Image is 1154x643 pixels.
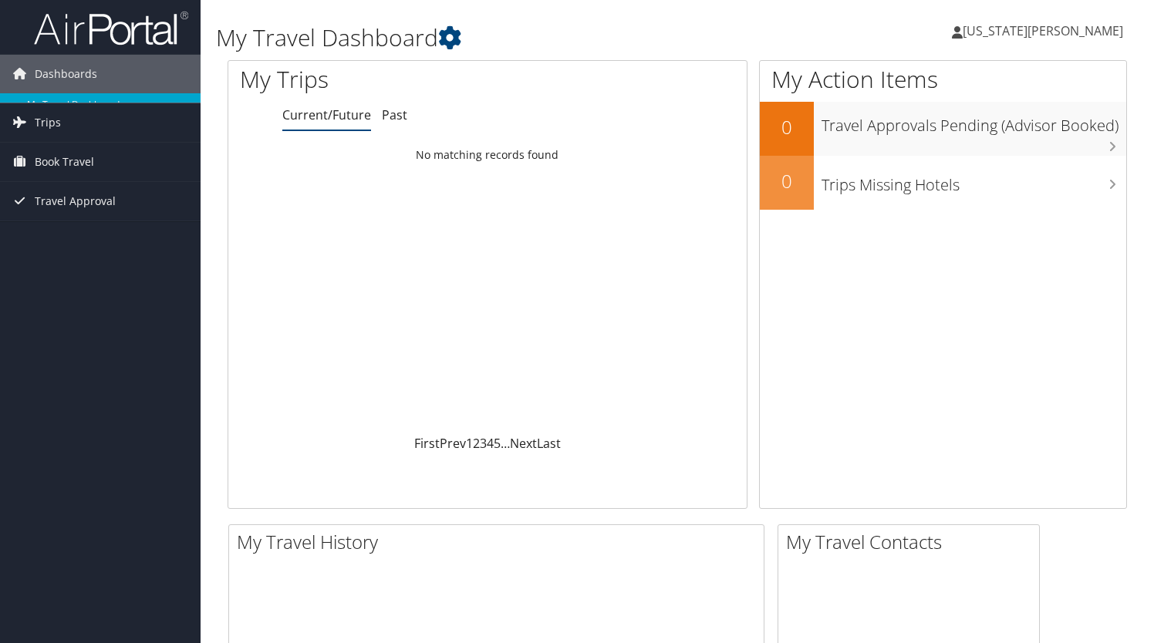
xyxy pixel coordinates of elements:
span: [US_STATE][PERSON_NAME] [963,22,1123,39]
h1: My Trips [240,63,519,96]
span: Dashboards [35,55,97,93]
a: 2 [473,435,480,452]
a: Prev [440,435,466,452]
h2: My Travel History [237,529,764,555]
a: 5 [494,435,501,452]
span: Book Travel [35,143,94,181]
a: Next [510,435,537,452]
a: First [414,435,440,452]
h1: My Action Items [760,63,1126,96]
h1: My Travel Dashboard [216,22,831,54]
a: Past [382,106,407,123]
span: Trips [35,103,61,142]
a: 0Travel Approvals Pending (Advisor Booked) [760,102,1126,156]
h3: Travel Approvals Pending (Advisor Booked) [822,107,1126,136]
h2: 0 [760,168,814,194]
a: [US_STATE][PERSON_NAME] [952,8,1139,54]
a: 4 [487,435,494,452]
a: 0Trips Missing Hotels [760,156,1126,210]
a: Current/Future [282,106,371,123]
a: Last [537,435,561,452]
h3: Trips Missing Hotels [822,167,1126,196]
h2: 0 [760,114,814,140]
td: No matching records found [228,141,747,169]
a: 3 [480,435,487,452]
img: airportal-logo.png [34,10,188,46]
a: 1 [466,435,473,452]
span: Travel Approval [35,182,116,221]
span: … [501,435,510,452]
h2: My Travel Contacts [786,529,1039,555]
